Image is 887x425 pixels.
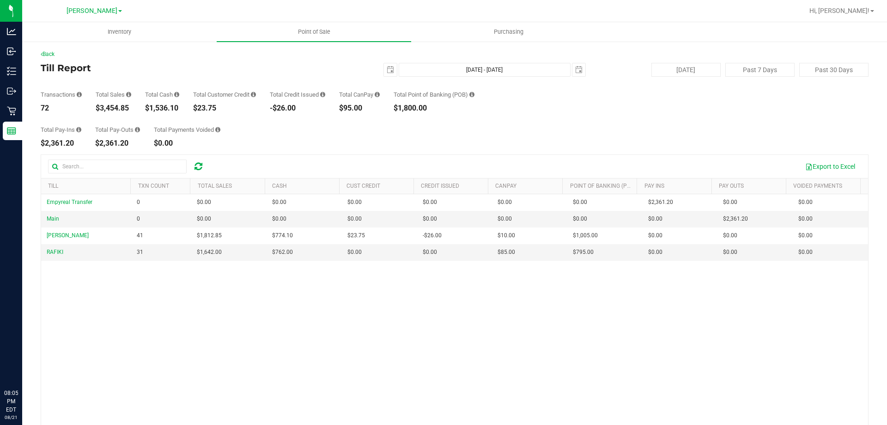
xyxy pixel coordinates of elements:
[137,198,140,207] span: 0
[423,248,437,257] span: $0.00
[174,92,179,98] i: Sum of all successful, non-voided cash payment transaction amounts (excluding tips and transactio...
[41,105,82,112] div: 72
[798,231,813,240] span: $0.00
[498,215,512,223] span: $0.00
[251,92,256,98] i: Sum of all successful, non-voided payment transaction amounts using account credit as the payment...
[421,183,459,189] a: Credit Issued
[7,67,16,76] inline-svg: Inventory
[95,140,140,147] div: $2,361.20
[48,183,58,189] a: Till
[573,198,587,207] span: $0.00
[798,215,813,223] span: $0.00
[7,47,16,56] inline-svg: Inbound
[651,63,721,77] button: [DATE]
[7,126,16,136] inline-svg: Reports
[320,92,325,98] i: Sum of all successful refund transaction amounts from purchase returns resulting in account credi...
[272,215,286,223] span: $0.00
[47,199,92,205] span: Empyreal Transfer
[347,215,362,223] span: $0.00
[41,92,82,98] div: Transactions
[95,28,144,36] span: Inventory
[272,183,287,189] a: Cash
[272,198,286,207] span: $0.00
[137,248,143,257] span: 31
[47,249,63,255] span: RAFIKI
[347,248,362,257] span: $0.00
[798,248,813,257] span: $0.00
[41,127,81,133] div: Total Pay-Ins
[798,198,813,207] span: $0.00
[197,215,211,223] span: $0.00
[67,7,117,15] span: [PERSON_NAME]
[648,248,662,257] span: $0.00
[145,92,179,98] div: Total Cash
[347,198,362,207] span: $0.00
[197,231,222,240] span: $1,812.85
[77,92,82,98] i: Count of all successful payment transactions, possibly including voids, refunds, and cash-back fr...
[47,216,59,222] span: Main
[286,28,343,36] span: Point of Sale
[198,183,232,189] a: Total Sales
[270,105,325,112] div: -$26.00
[495,183,516,189] a: CanPay
[339,92,380,98] div: Total CanPay
[7,86,16,96] inline-svg: Outbound
[375,92,380,98] i: Sum of all successful, non-voided payment transaction amounts using CanPay (as well as manual Can...
[95,127,140,133] div: Total Pay-Outs
[272,231,293,240] span: $774.10
[423,231,442,240] span: -$26.00
[793,183,842,189] a: Voided Payments
[154,127,220,133] div: Total Payments Voided
[137,231,143,240] span: 41
[4,389,18,414] p: 08:05 PM EDT
[217,22,411,42] a: Point of Sale
[138,183,169,189] a: TXN Count
[48,160,187,173] input: Search...
[270,92,325,98] div: Total Credit Issued
[145,105,179,112] div: $1,536.10
[27,350,38,361] iframe: Resource center unread badge
[215,127,220,133] i: Sum of all voided payment transaction amounts (excluding tips and transaction fees) within the da...
[723,231,737,240] span: $0.00
[137,215,140,223] span: 0
[96,105,131,112] div: $3,454.85
[9,351,37,379] iframe: Resource center
[469,92,474,98] i: Sum of the successful, non-voided point-of-banking payment transaction amounts, both via payment ...
[7,106,16,116] inline-svg: Retail
[573,231,598,240] span: $1,005.00
[394,105,474,112] div: $1,800.00
[135,127,140,133] i: Sum of all cash pay-outs removed from tills within the date range.
[809,7,869,14] span: Hi, [PERSON_NAME]!
[725,63,795,77] button: Past 7 Days
[498,248,515,257] span: $85.00
[723,198,737,207] span: $0.00
[411,22,606,42] a: Purchasing
[394,92,474,98] div: Total Point of Banking (POB)
[423,215,437,223] span: $0.00
[799,63,869,77] button: Past 30 Days
[47,232,89,239] span: [PERSON_NAME]
[193,105,256,112] div: $23.75
[41,140,81,147] div: $2,361.20
[347,231,365,240] span: $23.75
[197,248,222,257] span: $1,642.00
[76,127,81,133] i: Sum of all cash pay-ins added to tills within the date range.
[498,198,512,207] span: $0.00
[384,63,397,76] span: select
[648,215,662,223] span: $0.00
[573,215,587,223] span: $0.00
[723,215,748,223] span: $2,361.20
[339,105,380,112] div: $95.00
[570,183,636,189] a: Point of Banking (POB)
[197,198,211,207] span: $0.00
[272,248,293,257] span: $762.00
[498,231,515,240] span: $10.00
[648,198,673,207] span: $2,361.20
[573,248,594,257] span: $795.00
[423,198,437,207] span: $0.00
[481,28,536,36] span: Purchasing
[193,92,256,98] div: Total Customer Credit
[644,183,664,189] a: Pay Ins
[154,140,220,147] div: $0.00
[96,92,131,98] div: Total Sales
